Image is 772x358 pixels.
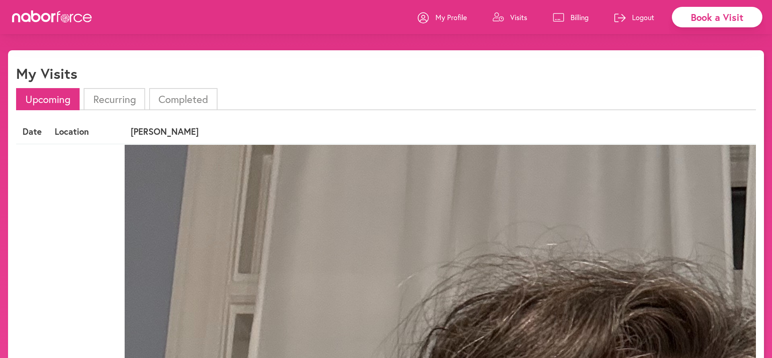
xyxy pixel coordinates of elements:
th: Date [16,120,48,144]
li: Completed [149,88,218,110]
a: Logout [614,5,654,29]
a: Visits [493,5,527,29]
p: Visits [510,12,527,22]
h1: My Visits [16,65,77,82]
li: Recurring [84,88,145,110]
div: Book a Visit [672,7,762,27]
a: My Profile [418,5,467,29]
a: Billing [553,5,589,29]
p: My Profile [435,12,467,22]
li: Upcoming [16,88,80,110]
p: Logout [632,12,654,22]
th: Location [48,120,124,144]
p: Billing [571,12,589,22]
